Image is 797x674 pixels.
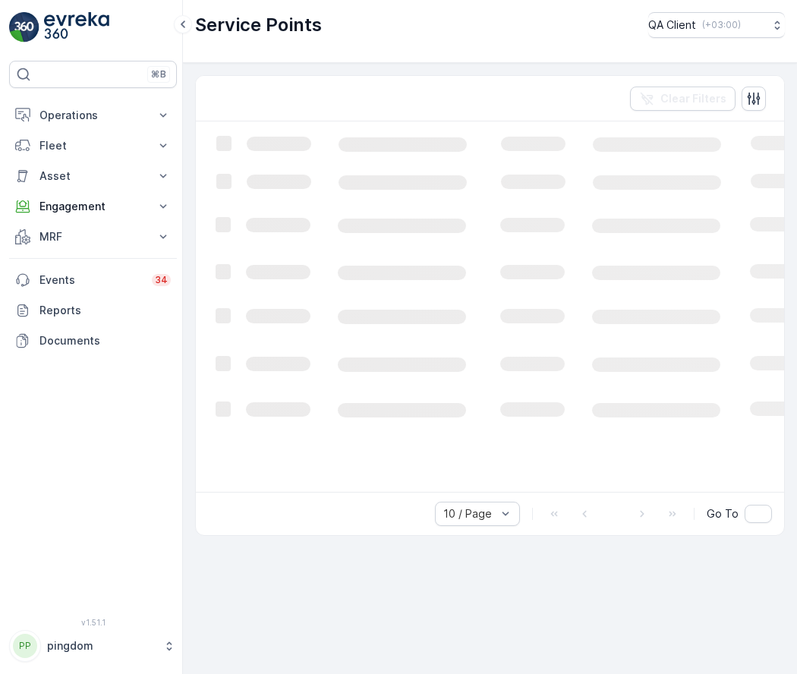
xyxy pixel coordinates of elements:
button: Engagement [9,191,177,222]
p: Clear Filters [660,91,726,106]
p: Service Points [195,13,322,37]
p: ( +03:00 ) [702,19,741,31]
p: Asset [39,168,146,184]
button: MRF [9,222,177,252]
p: Documents [39,333,171,348]
p: Fleet [39,138,146,153]
button: Clear Filters [630,87,736,111]
span: v 1.51.1 [9,618,177,627]
p: Events [39,272,143,288]
button: QA Client(+03:00) [648,12,785,38]
img: logo_light-DOdMpM7g.png [44,12,109,43]
a: Reports [9,295,177,326]
p: ⌘B [151,68,166,80]
img: logo [9,12,39,43]
a: Events34 [9,265,177,295]
p: pingdom [47,638,156,654]
a: Documents [9,326,177,356]
p: MRF [39,229,146,244]
button: Asset [9,161,177,191]
p: Reports [39,303,171,318]
span: Go To [707,506,739,521]
button: Fleet [9,131,177,161]
button: Operations [9,100,177,131]
p: 34 [155,274,168,286]
button: PPpingdom [9,630,177,662]
p: Operations [39,108,146,123]
p: QA Client [648,17,696,33]
p: Engagement [39,199,146,214]
div: PP [13,634,37,658]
